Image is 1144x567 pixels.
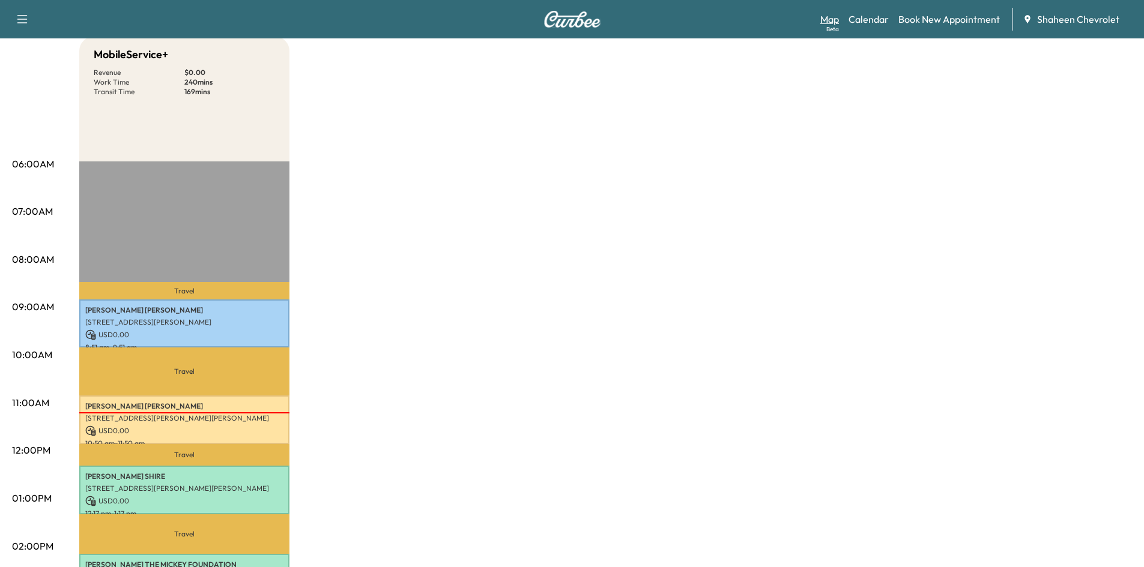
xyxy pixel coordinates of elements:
[85,509,283,518] p: 12:17 pm - 1:17 pm
[85,484,283,493] p: [STREET_ADDRESS][PERSON_NAME][PERSON_NAME]
[898,12,1000,26] a: Book New Appointment
[85,439,283,448] p: 10:50 am - 11:50 am
[94,87,184,97] p: Transit Time
[85,496,283,506] p: USD 0.00
[79,514,289,554] p: Travel
[12,395,49,410] p: 11:00AM
[184,68,275,77] p: $ 0.00
[1037,12,1119,26] span: Shaheen Chevrolet
[12,157,54,171] p: 06:00AM
[85,317,283,327] p: [STREET_ADDRESS][PERSON_NAME]
[543,11,601,28] img: Curbee Logo
[12,539,53,553] p: 02:00PM
[85,472,283,481] p: [PERSON_NAME] SHIRE
[184,77,275,87] p: 240 mins
[849,12,889,26] a: Calendar
[12,491,52,505] p: 01:00PM
[12,443,50,457] p: 12:00PM
[85,425,283,436] p: USD 0.00
[12,252,54,266] p: 08:00AM
[85,343,283,352] p: 8:51 am - 9:51 am
[79,282,289,299] p: Travel
[826,25,839,34] div: Beta
[85,413,283,423] p: [STREET_ADDRESS][PERSON_NAME][PERSON_NAME]
[79,347,289,395] p: Travel
[85,401,283,411] p: [PERSON_NAME] [PERSON_NAME]
[820,12,839,26] a: MapBeta
[79,444,289,466] p: Travel
[85,305,283,315] p: [PERSON_NAME] [PERSON_NAME]
[94,77,184,87] p: Work Time
[12,347,52,362] p: 10:00AM
[12,299,54,314] p: 09:00AM
[12,204,53,218] p: 07:00AM
[94,46,168,63] h5: MobileService+
[85,329,283,340] p: USD 0.00
[184,87,275,97] p: 169 mins
[94,68,184,77] p: Revenue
